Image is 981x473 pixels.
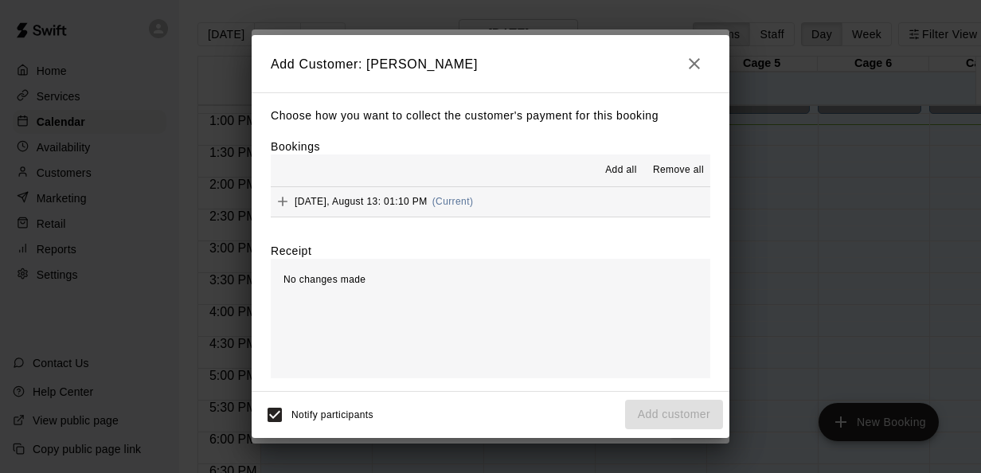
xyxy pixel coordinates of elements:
span: (Current) [432,196,474,207]
button: Add all [596,158,647,183]
label: Bookings [271,140,320,153]
span: Add all [605,162,637,178]
span: Add [271,195,295,207]
span: No changes made [283,274,365,285]
h2: Add Customer: [PERSON_NAME] [252,35,729,92]
label: Receipt [271,243,311,259]
p: Choose how you want to collect the customer's payment for this booking [271,106,710,126]
button: Remove all [647,158,710,183]
button: Add[DATE], August 13: 01:10 PM(Current) [271,187,710,217]
span: [DATE], August 13: 01:10 PM [295,196,428,207]
span: Notify participants [291,409,373,420]
span: Remove all [653,162,704,178]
